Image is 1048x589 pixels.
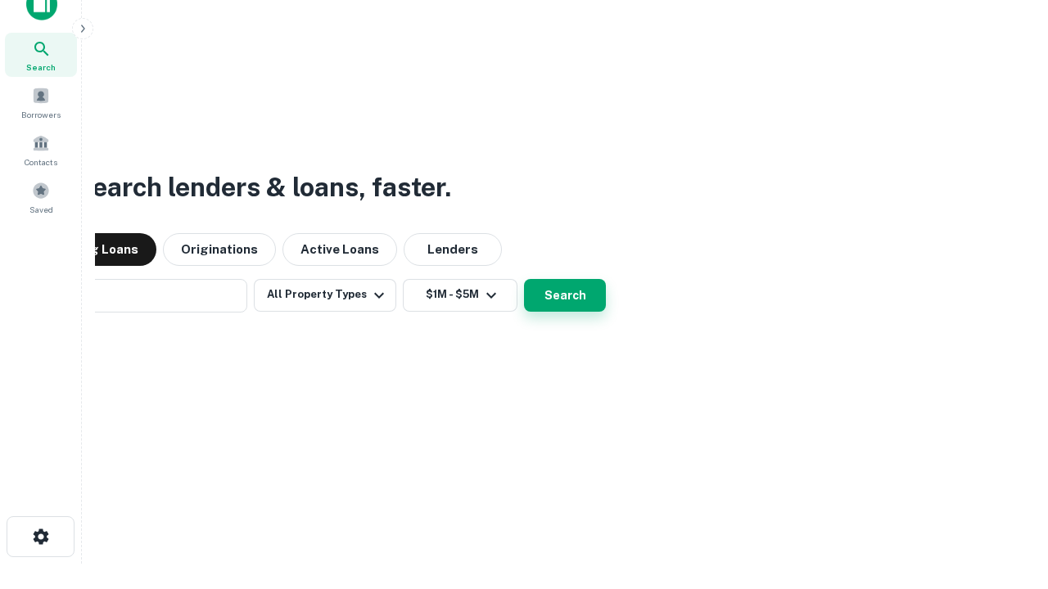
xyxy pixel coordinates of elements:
[163,233,276,266] button: Originations
[403,279,517,312] button: $1M - $5M
[25,155,57,169] span: Contacts
[5,128,77,172] a: Contacts
[5,175,77,219] a: Saved
[29,203,53,216] span: Saved
[404,233,502,266] button: Lenders
[26,61,56,74] span: Search
[5,33,77,77] a: Search
[254,279,396,312] button: All Property Types
[5,80,77,124] a: Borrowers
[282,233,397,266] button: Active Loans
[966,406,1048,484] iframe: Chat Widget
[75,168,451,207] h3: Search lenders & loans, faster.
[21,108,61,121] span: Borrowers
[524,279,606,312] button: Search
